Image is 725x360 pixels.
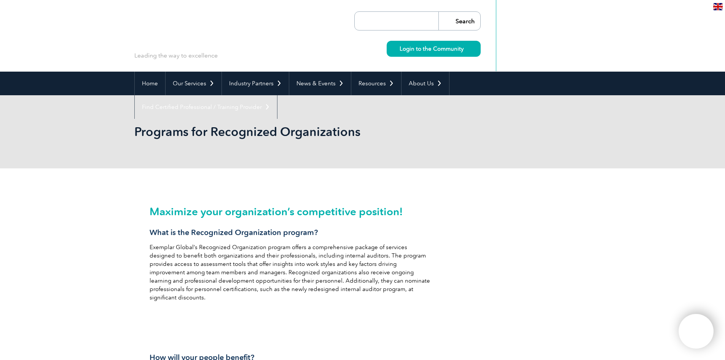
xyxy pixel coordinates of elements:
[135,72,165,95] a: Home
[222,72,289,95] a: Industry Partners
[387,41,481,57] a: Login to the Community
[134,51,218,60] p: Leading the way to excellence
[351,72,401,95] a: Resources
[464,46,468,51] img: svg+xml;nitro-empty-id=MzYxOjIyMw==-1;base64,PHN2ZyB2aWV3Qm94PSIwIDAgMTEgMTEiIHdpZHRoPSIxMSIgaGVp...
[150,205,403,218] span: Maximize your organization’s competitive position!
[402,72,449,95] a: About Us
[687,322,706,341] img: svg+xml;nitro-empty-id=MTU2NzoxMTY=-1;base64,PHN2ZyB2aWV3Qm94PSIwIDAgNDAwIDQwMCIgd2lkdGg9IjQwMCIg...
[134,126,454,138] h2: Programs for Recognized Organizations
[438,195,575,332] img: recognized organization
[166,72,221,95] a: Our Services
[150,228,431,237] h3: What is the Recognized Organization program?
[135,95,277,119] a: Find Certified Professional / Training Provider
[438,12,480,30] input: Search
[713,3,723,10] img: en
[150,243,431,302] p: Exemplar Global’s Recognized Organization program offers a comprehensive package of services desi...
[289,72,351,95] a: News & Events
